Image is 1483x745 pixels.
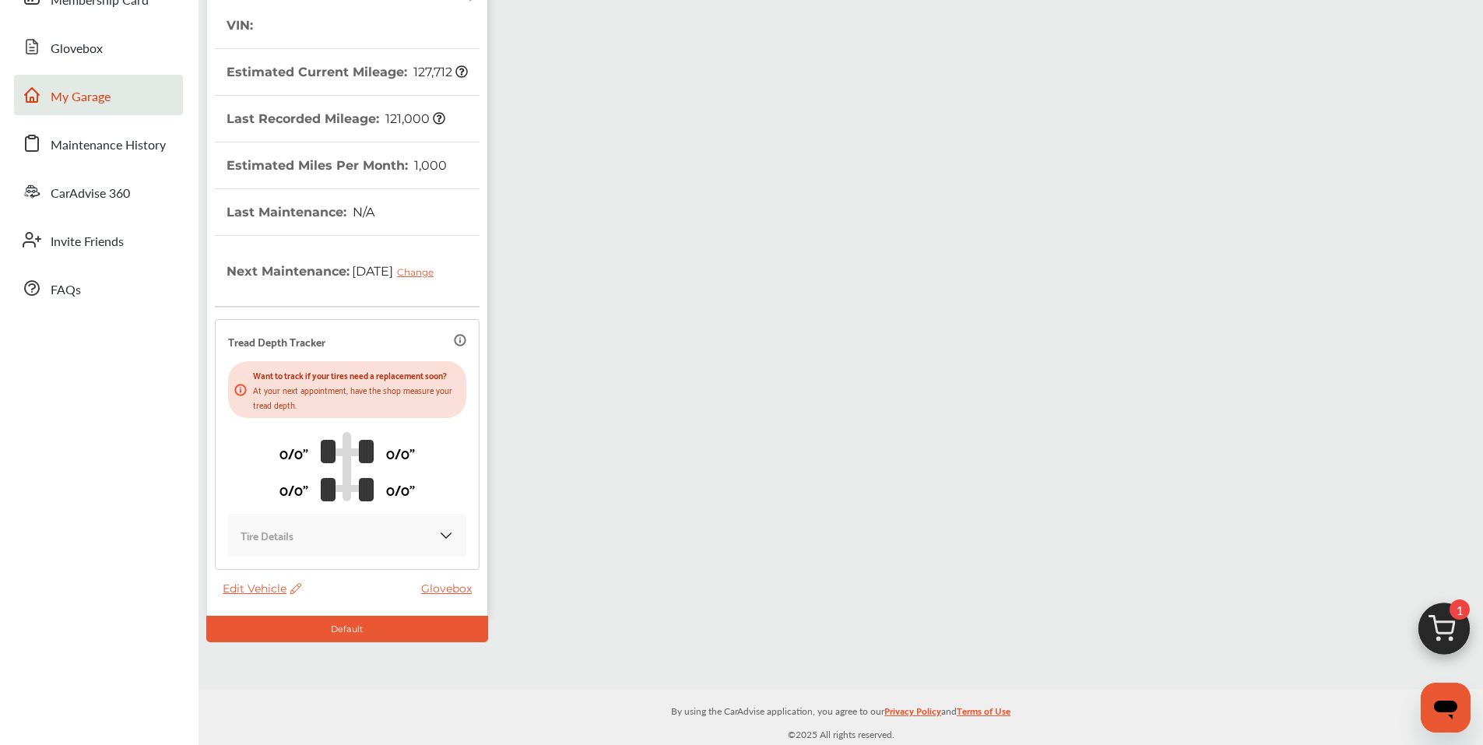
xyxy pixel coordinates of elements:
[350,251,445,290] span: [DATE]
[1450,599,1470,620] span: 1
[14,123,183,163] a: Maintenance History
[223,582,301,596] span: Edit Vehicle
[241,526,293,544] p: Tire Details
[386,477,415,501] p: 0/0"
[1407,596,1481,670] img: cart_icon.3d0951e8.svg
[14,220,183,260] a: Invite Friends
[397,266,441,278] div: Change
[421,582,480,596] a: Glovebox
[227,96,445,142] th: Last Recorded Mileage :
[253,367,460,382] p: Want to track if your tires need a replacement soon?
[227,236,445,306] th: Next Maintenance :
[14,75,183,115] a: My Garage
[199,702,1483,719] p: By using the CarAdvise application, you agree to our and
[206,616,488,642] div: Default
[438,528,454,543] img: KOKaJQAAAABJRU5ErkJggg==
[51,280,81,300] span: FAQs
[14,26,183,67] a: Glovebox
[957,702,1010,726] a: Terms of Use
[350,205,374,220] span: N/A
[279,477,308,501] p: 0/0"
[14,268,183,308] a: FAQs
[228,332,325,350] p: Tread Depth Tracker
[279,441,308,465] p: 0/0"
[51,184,130,204] span: CarAdvise 360
[411,65,468,79] span: 127,712
[227,142,447,188] th: Estimated Miles Per Month :
[51,87,111,107] span: My Garage
[884,702,941,726] a: Privacy Policy
[227,189,374,235] th: Last Maintenance :
[253,382,460,412] p: At your next appointment, have the shop measure your tread depth.
[383,111,445,126] span: 121,000
[227,49,468,95] th: Estimated Current Mileage :
[412,158,447,173] span: 1,000
[51,135,166,156] span: Maintenance History
[199,689,1483,745] div: © 2025 All rights reserved.
[51,232,124,252] span: Invite Friends
[386,441,415,465] p: 0/0"
[1421,683,1471,733] iframe: Button to launch messaging window
[51,39,103,59] span: Glovebox
[227,2,255,48] th: VIN :
[321,431,374,501] img: tire_track_logo.b900bcbc.svg
[14,171,183,212] a: CarAdvise 360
